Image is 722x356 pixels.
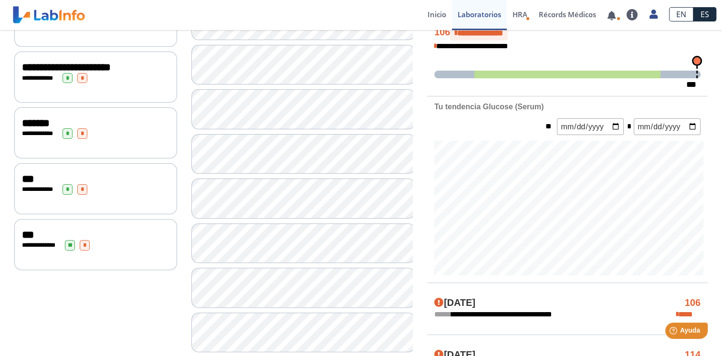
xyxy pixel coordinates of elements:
[685,297,701,309] h4: 106
[693,7,716,21] a: ES
[557,118,624,135] input: mm/dd/yyyy
[434,26,701,41] h4: 106
[669,7,693,21] a: EN
[434,103,544,111] b: Tu tendencia Glucose (Serum)
[634,118,701,135] input: mm/dd/yyyy
[434,297,475,309] h4: [DATE]
[637,319,712,346] iframe: Help widget launcher
[513,10,527,19] span: HRA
